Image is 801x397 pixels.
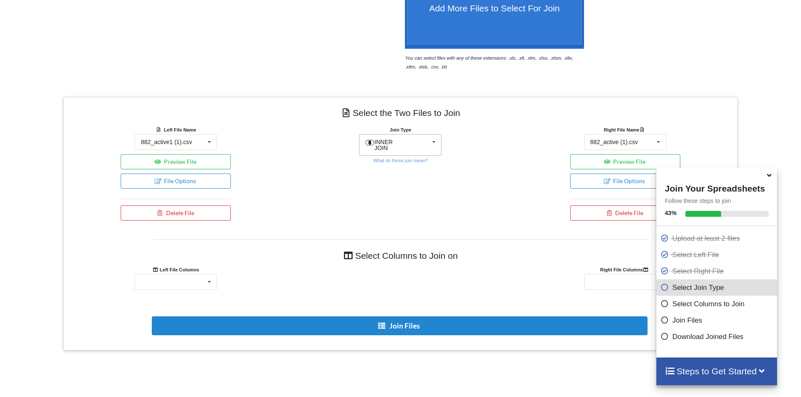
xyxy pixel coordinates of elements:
[656,197,777,205] p: Follow these steps to join
[429,3,560,13] span: Add More Files to Select For Join
[390,127,411,132] b: Join Type
[661,233,775,244] p: Upload at least 2 files
[141,139,192,145] div: 882_active1 (1).csv
[373,158,428,163] small: What do these join mean?
[570,154,680,169] button: Preview File
[152,316,648,335] button: Join Files
[570,205,680,221] button: Delete File
[70,103,731,122] h4: Select the Two Files to Join
[153,267,199,272] b: Left File Columns
[661,250,775,260] p: Select Left File
[164,127,196,132] b: Left File Name
[661,266,775,276] p: Select Right File
[661,282,775,293] p: Select Join Type
[665,366,769,376] h4: Steps to Get Started
[121,174,231,189] button: File Options
[570,174,680,189] button: File Options
[661,299,775,309] p: Select Columns to Join
[121,154,231,169] button: Preview File
[375,139,393,151] span: INNER JOIN
[656,181,777,194] h4: Join Your Spreadsheets
[121,205,231,221] button: Delete File
[661,331,775,342] p: Download Joined Files
[153,246,648,265] h4: Select Columns to Join on
[661,315,775,326] p: Join Files
[600,267,650,272] b: Right File Columns
[665,210,677,216] b: 43 %
[590,139,638,145] div: 882_active (1).csv
[604,127,646,132] b: Right File Name
[405,55,573,69] i: You can select files with any of these extensions: .xls, .xlt, .xlm, .xlsx, .xlsm, .xltx, .xltm, ...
